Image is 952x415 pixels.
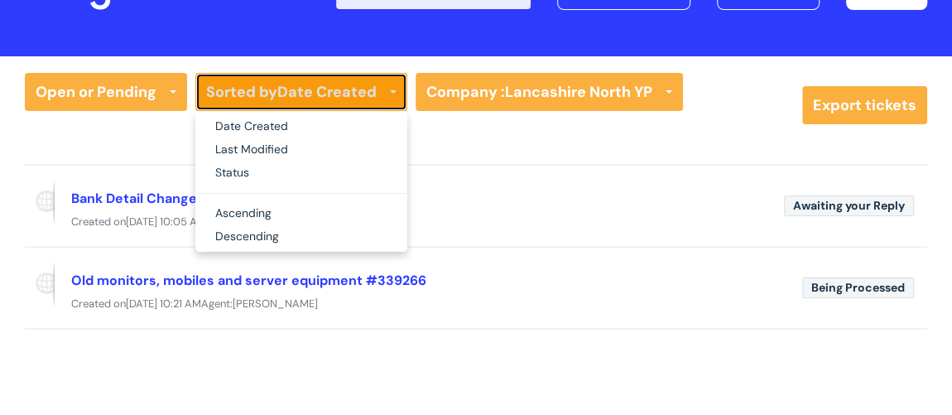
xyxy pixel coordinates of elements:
span: [DATE] 10:21 AM [126,297,201,311]
a: Ascending [195,202,407,225]
a: Export tickets [802,86,927,124]
a: Date Created [195,115,407,138]
span: Reported via portal [25,261,55,307]
div: Created on Agent: [25,294,927,315]
span: [DATE] 10:05 AM [126,215,206,229]
a: Descending [195,225,407,249]
span: Reported via portal [25,179,55,225]
div: Created on [25,212,927,233]
a: Bank Detail Change #345750 [71,190,262,207]
a: Open or Pending [25,73,187,111]
span: Awaiting your Reply [784,195,914,216]
a: Last Modified [195,138,407,162]
a: Sorted byDate Created [195,73,407,111]
a: Old monitors, mobiles and server equipment #339266 [71,272,426,289]
span: Being Processed [802,277,914,298]
strong: Lancashire North YP [505,82,652,102]
a: Company :Lancashire North YP [416,73,683,111]
a: Status [195,162,407,185]
span: [PERSON_NAME] [233,297,318,311]
b: Date Created [277,82,377,102]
